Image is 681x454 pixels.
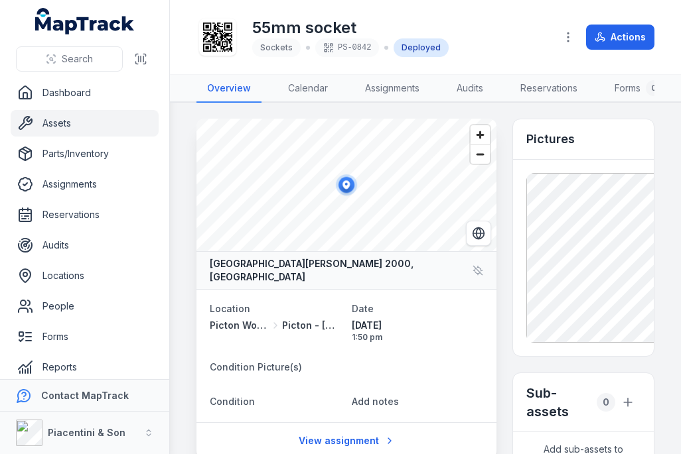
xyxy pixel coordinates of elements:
span: Sockets [260,42,293,52]
button: Actions [586,25,654,50]
div: 0 [646,80,662,96]
span: Picton - [GEOGRAPHIC_DATA] [282,319,341,332]
strong: Contact MapTrack [41,390,129,401]
a: Reservations [11,201,159,228]
a: People [11,293,159,319]
h1: 55mm socket [252,17,449,38]
strong: [GEOGRAPHIC_DATA][PERSON_NAME] 2000, [GEOGRAPHIC_DATA] [210,257,467,284]
a: Reports [11,354,159,380]
a: MapTrack [35,8,135,34]
span: Location [210,303,250,314]
span: [DATE] [352,319,483,332]
span: 1:50 pm [352,332,483,343]
button: Zoom in [471,125,490,144]
div: 0 [597,393,615,412]
a: Parts/Inventory [11,141,159,167]
a: Picton Workshops & BaysPicton - [GEOGRAPHIC_DATA] [210,319,341,332]
a: Assignments [11,171,159,198]
div: Deployed [394,38,449,57]
span: Condition Picture(s) [210,361,302,372]
canvas: Map [196,119,496,251]
a: View assignment [290,428,404,453]
a: Forms0 [604,75,672,103]
strong: Piacentini & Son [48,427,125,438]
button: Search [16,46,123,72]
a: Calendar [277,75,339,103]
h2: Sub-assets [526,384,591,421]
a: Forms [11,323,159,350]
time: 9/10/2025, 1:50:06 pm [352,319,483,343]
button: Switch to Satellite View [466,221,491,246]
span: Picton Workshops & Bays [210,319,269,332]
button: Zoom out [471,144,490,164]
h3: Pictures [526,130,575,148]
a: Reservations [510,75,588,103]
span: Date [352,303,374,314]
div: PS-0842 [315,38,379,57]
span: Add notes [352,396,399,407]
a: Audits [11,232,159,258]
span: Condition [210,396,255,407]
a: Assets [11,110,159,137]
span: Search [62,52,93,66]
a: Audits [446,75,494,103]
a: Overview [196,75,262,103]
a: Locations [11,262,159,289]
a: Assignments [354,75,430,103]
a: Dashboard [11,80,159,106]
